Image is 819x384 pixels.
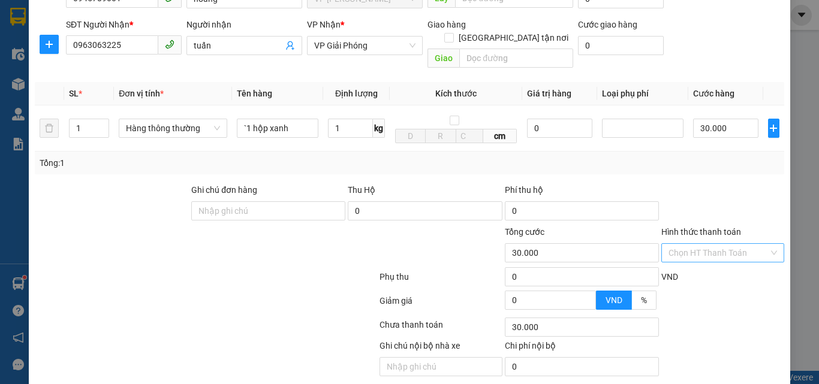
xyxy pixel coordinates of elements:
label: Hình thức thanh toán [661,227,741,237]
input: Dọc đường [459,49,573,68]
span: Kích thước [435,89,477,98]
span: Giá trị hàng [527,89,571,98]
span: Hàng thông thường [126,119,220,137]
span: % [641,295,647,305]
input: C [456,129,483,143]
input: VD: Bàn, Ghế [237,119,318,138]
span: user-add [285,41,295,50]
span: Tổng cước [505,227,544,237]
div: Phí thu hộ [505,183,659,201]
input: 0 [527,119,592,138]
span: [GEOGRAPHIC_DATA] tận nơi [454,31,573,44]
div: Người nhận [186,18,302,31]
span: phone [165,40,174,49]
input: Nhập ghi chú [380,357,502,376]
input: R [425,129,456,143]
button: delete [40,119,59,138]
div: Phụ thu [378,270,504,291]
span: Tên hàng [237,89,272,98]
span: plus [40,40,58,49]
div: Giảm giá [378,294,504,315]
input: Cước giao hàng [578,36,664,55]
label: Ghi chú đơn hàng [191,185,257,195]
span: Giao hàng [427,20,466,29]
span: kg [373,119,385,138]
span: Thu Hộ [348,185,375,195]
span: Đơn vị tính [119,89,164,98]
span: cm [483,129,517,143]
strong: Hotline : 0889 23 23 23 [21,79,99,88]
div: Tổng: 1 [40,156,317,170]
div: Ghi chú nội bộ nhà xe [380,339,502,357]
th: Loại phụ phí [597,82,688,105]
label: Cước giao hàng [578,20,637,29]
span: QT1410250338 [103,39,196,55]
span: VP Nhận [307,20,341,29]
div: Chi phí nội bộ [505,339,659,357]
input: D [395,129,426,143]
span: VP Giải Phóng [314,37,415,55]
strong: PHIẾU GỬI HÀNG [30,51,91,77]
span: SL [69,89,79,98]
span: plus [769,123,779,133]
span: Cước hàng [693,89,734,98]
span: VND [661,272,678,282]
span: Định lượng [335,89,378,98]
span: Giao [427,49,459,68]
input: Ghi chú đơn hàng [191,201,345,220]
button: plus [40,35,59,54]
div: SĐT Người Nhận [66,18,182,31]
button: plus [768,119,779,138]
strong: CÔNG TY TNHH VĨNH QUANG [28,10,92,49]
img: logo [6,34,17,90]
span: VND [606,295,622,305]
div: Chưa thanh toán [378,318,504,339]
